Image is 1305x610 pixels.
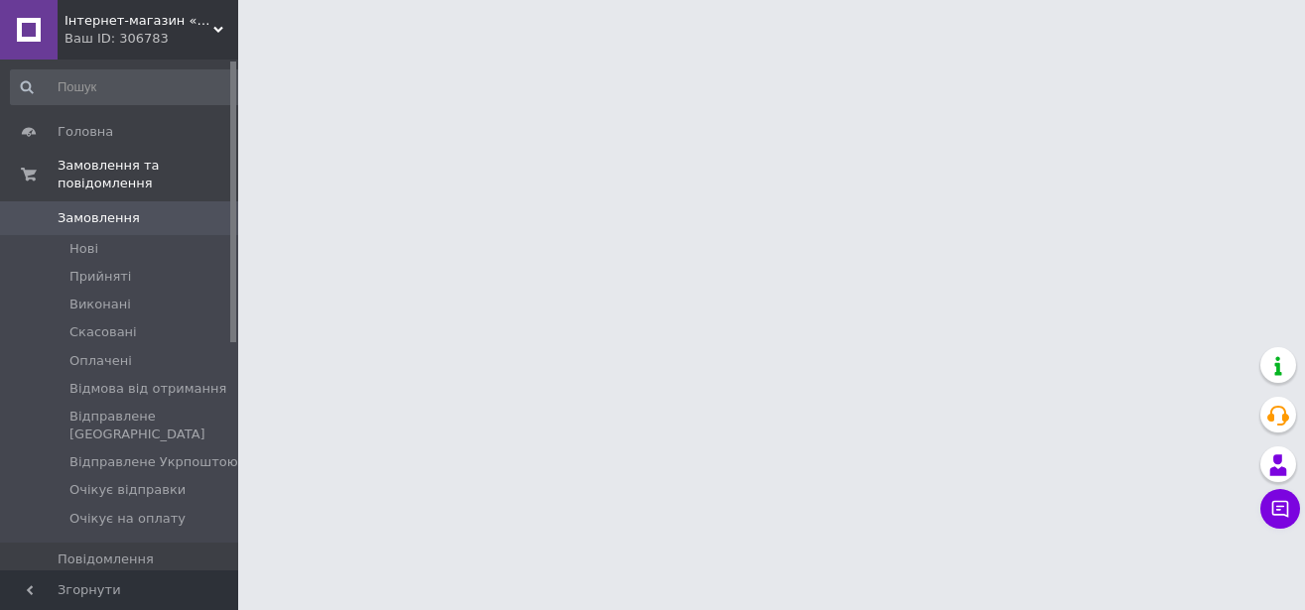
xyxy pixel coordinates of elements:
span: Очікує на оплату [69,510,186,528]
span: Відправлене Укрпоштою [69,453,238,471]
input: Пошук [10,69,245,105]
span: Виконані [69,296,131,313]
span: Нові [69,240,98,258]
span: Замовлення [58,209,140,227]
div: Ваш ID: 306783 [65,30,238,48]
span: Оплачені [69,352,132,370]
span: Замовлення та повідомлення [58,157,238,192]
span: Очікує відправки [69,481,186,499]
span: Інтернет-магазин «TS-Style» [65,12,213,30]
span: Головна [58,123,113,141]
span: Повідомлення [58,550,154,568]
button: Чат з покупцем [1260,489,1300,529]
span: Прийняті [69,268,131,286]
span: Відмова від отримання [69,380,226,398]
span: Відправлене [GEOGRAPHIC_DATA] [69,408,243,443]
span: Скасовані [69,323,137,341]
